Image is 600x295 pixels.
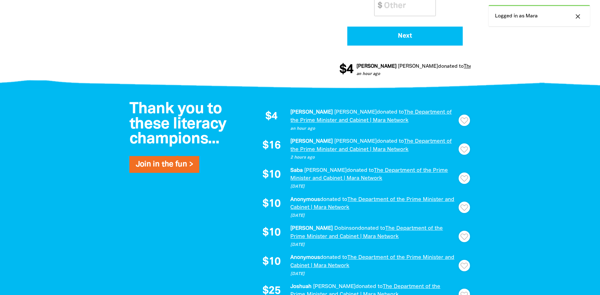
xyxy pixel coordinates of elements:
span: $10 [263,170,281,180]
a: The Department of the Prime Minister and Cabinet | Mara Network [290,110,452,123]
span: donated to [320,255,347,260]
em: [PERSON_NAME] [304,168,347,173]
em: Anonymous [290,255,320,260]
a: Join in the fun > [136,161,193,168]
div: Logged in as Mara [489,5,590,26]
em: [PERSON_NAME] [290,226,333,231]
p: 2 hours ago [290,154,456,161]
div: Donation stream [339,60,471,80]
span: donated to [377,110,404,115]
span: $10 [263,199,281,210]
em: Dobinson [334,226,358,231]
p: [DATE] [290,271,456,277]
span: donated to [417,64,443,69]
span: $16 [263,141,281,151]
span: Next [356,33,454,39]
em: [PERSON_NAME] [290,110,333,115]
button: Pay with Credit Card [347,27,463,46]
a: The Department of the Prime Minister and Cabinet | Mara Network [443,64,597,69]
span: donated to [347,168,374,173]
em: [PERSON_NAME] [377,64,417,69]
i: close [574,13,582,20]
span: donated to [356,284,383,289]
p: [DATE] [290,213,456,219]
a: The Department of the Prime Minister and Cabinet | Mara Network [290,226,443,239]
em: [PERSON_NAME] [336,64,376,69]
p: [DATE] [290,184,456,190]
span: donated to [320,197,347,202]
p: an hour ago [336,71,597,78]
button: close [572,12,584,21]
span: $10 [263,228,281,238]
em: [PERSON_NAME] [334,110,377,115]
span: $10 [263,257,281,267]
p: an hour ago [290,126,456,132]
a: The Department of the Prime Minister and Cabinet | Mara Network [290,255,454,268]
span: donated to [358,226,385,231]
span: $4 [265,111,277,122]
span: donated to [377,139,404,144]
em: [PERSON_NAME] [334,139,377,144]
span: Thank you to these literacy champions... [129,102,226,147]
em: [PERSON_NAME] [313,284,356,289]
em: Saba [290,168,303,173]
em: Anonymous [290,197,320,202]
a: The Department of the Prime Minister and Cabinet | Mara Network [290,197,454,210]
em: Joshuah [290,284,312,289]
em: [PERSON_NAME] [290,139,333,144]
p: [DATE] [290,242,456,248]
a: The Department of the Prime Minister and Cabinet | Mara Network [290,139,452,152]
